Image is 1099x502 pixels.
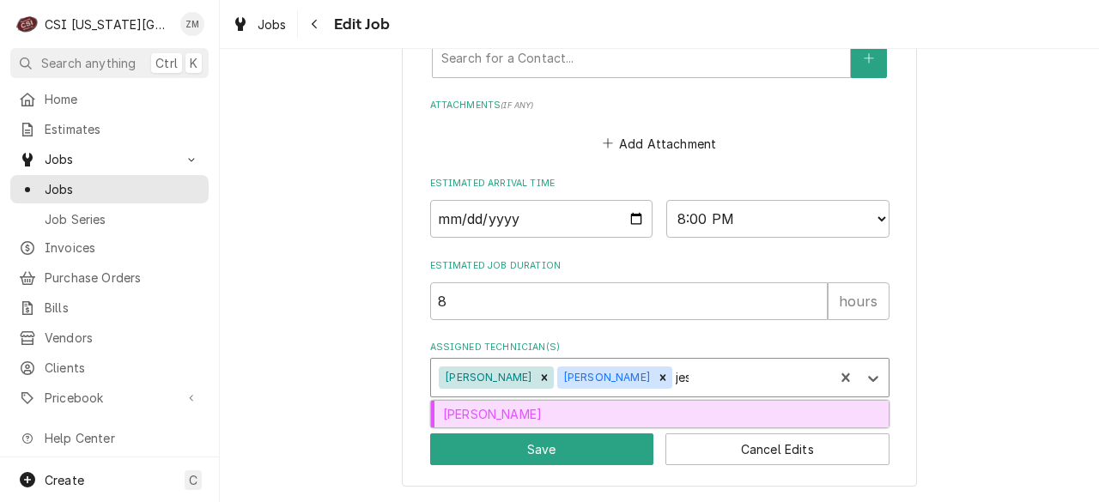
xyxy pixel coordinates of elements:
[45,269,200,287] span: Purchase Orders
[535,366,554,389] div: Remove Trey Eslinger
[45,429,198,447] span: Help Center
[10,324,209,352] a: Vendors
[439,366,535,389] div: [PERSON_NAME]
[190,54,197,72] span: K
[851,39,887,78] button: Create New Contact
[258,15,287,33] span: Jobs
[430,433,890,465] div: Button Group Row
[45,120,200,138] span: Estimates
[666,200,890,238] select: Time Select
[10,145,209,173] a: Go to Jobs
[10,85,209,113] a: Home
[10,233,209,262] a: Invoices
[45,473,84,487] span: Create
[180,12,204,36] div: Zach Masters's Avatar
[15,12,39,36] div: C
[45,329,200,347] span: Vendors
[864,52,874,64] svg: Create New Contact
[10,454,209,482] a: Go to What's New
[10,175,209,203] a: Jobs
[10,354,209,382] a: Clients
[155,54,178,72] span: Ctrl
[45,90,200,108] span: Home
[430,200,653,238] input: Date
[10,48,209,78] button: Search anythingCtrlK
[180,12,204,36] div: ZM
[10,115,209,143] a: Estimates
[430,341,890,354] label: Assigned Technician(s)
[301,10,329,38] button: Navigate back
[430,177,890,191] label: Estimated Arrival Time
[225,10,294,39] a: Jobs
[430,259,890,273] label: Estimated Job Duration
[665,433,890,465] button: Cancel Edits
[430,99,890,112] label: Attachments
[10,384,209,412] a: Go to Pricebook
[45,150,174,168] span: Jobs
[501,100,533,110] span: ( if any )
[430,259,890,320] div: Estimated Job Duration
[189,471,197,489] span: C
[329,13,390,36] span: Edit Job
[45,15,171,33] div: CSI [US_STATE][GEOGRAPHIC_DATA]
[10,293,209,322] a: Bills
[431,401,889,427] div: [PERSON_NAME]
[653,366,672,389] div: Remove Wylin Ming
[430,433,654,465] button: Save
[430,177,890,238] div: Estimated Arrival Time
[10,424,209,452] a: Go to Help Center
[430,99,890,155] div: Attachments
[430,341,890,396] div: Assigned Technician(s)
[10,263,209,292] a: Purchase Orders
[45,389,174,407] span: Pricebook
[45,239,200,257] span: Invoices
[45,359,200,377] span: Clients
[41,54,136,72] span: Search anything
[45,299,200,317] span: Bills
[10,205,209,233] a: Job Series
[45,180,200,198] span: Jobs
[557,366,653,389] div: [PERSON_NAME]
[430,433,890,465] div: Button Group
[599,131,720,155] button: Add Attachment
[15,12,39,36] div: CSI Kansas City's Avatar
[45,210,200,228] span: Job Series
[828,282,890,320] div: hours
[430,21,890,77] div: Who should the tech(s) ask for?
